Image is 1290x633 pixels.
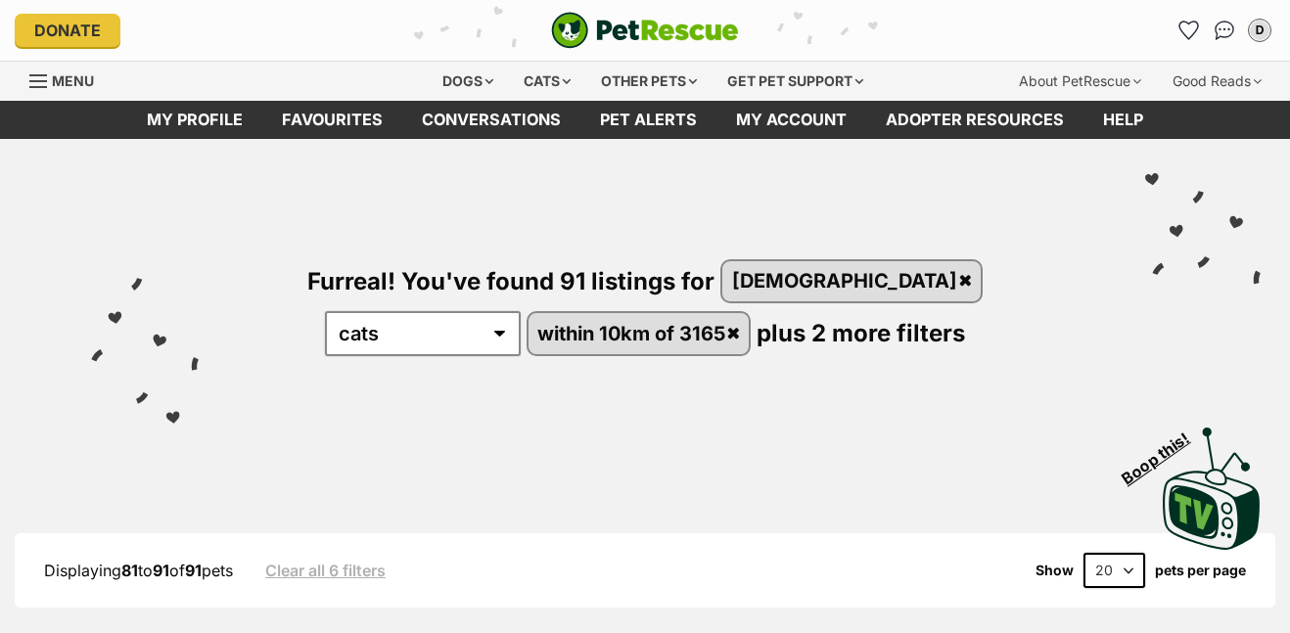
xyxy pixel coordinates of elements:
[1159,62,1275,101] div: Good Reads
[510,62,584,101] div: Cats
[153,561,169,580] strong: 91
[15,14,120,47] a: Donate
[716,101,866,139] a: My account
[1163,428,1261,549] img: PetRescue TV logo
[551,12,739,49] img: logo-cat-932fe2b9b8326f06289b0f2fb663e598f794de774fb13d1741a6617ecf9a85b4.svg
[265,562,386,579] a: Clear all 6 filters
[44,561,233,580] span: Displaying to of pets
[1174,15,1205,46] a: Favourites
[127,101,262,139] a: My profile
[1174,15,1275,46] ul: Account quick links
[1155,563,1246,578] label: pets per page
[529,313,750,353] a: within 10km of 3165
[580,101,716,139] a: Pet alerts
[1083,101,1163,139] a: Help
[587,62,711,101] div: Other pets
[551,12,739,49] a: PetRescue
[722,261,981,301] a: [DEMOGRAPHIC_DATA]
[866,101,1083,139] a: Adopter resources
[757,319,965,347] span: plus 2 more filters
[1005,62,1155,101] div: About PetRescue
[307,266,714,294] span: Furreal! You've found 91 listings for
[402,101,580,139] a: conversations
[429,62,507,101] div: Dogs
[185,561,202,580] strong: 91
[1163,410,1261,553] a: Boop this!
[121,561,138,580] strong: 81
[714,62,877,101] div: Get pet support
[1215,21,1235,40] img: chat-41dd97257d64d25036548639549fe6c8038ab92f7586957e7f3b1b290dea8141.svg
[1119,417,1209,487] span: Boop this!
[1250,21,1269,40] div: D
[1036,563,1074,578] span: Show
[262,101,402,139] a: Favourites
[29,62,108,97] a: Menu
[52,72,94,89] span: Menu
[1244,15,1275,46] button: My account
[1209,15,1240,46] a: Conversations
